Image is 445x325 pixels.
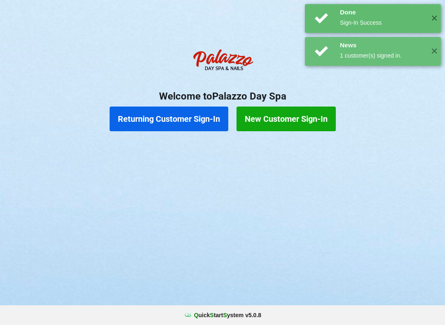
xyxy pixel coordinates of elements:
[340,19,424,27] div: Sign-In Success
[210,312,214,318] span: S
[194,312,199,318] span: Q
[340,41,424,49] div: News
[340,8,424,16] div: Done
[194,311,261,319] b: uick tart ystem v 5.0.8
[223,312,227,318] span: S
[184,311,192,319] img: favicon.ico
[340,51,424,60] div: 1 customer(s) signed in.
[237,107,336,131] button: New Customer Sign-In
[110,107,228,131] button: Returning Customer Sign-In
[190,45,255,78] img: PalazzoDaySpaNails-Logo.png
